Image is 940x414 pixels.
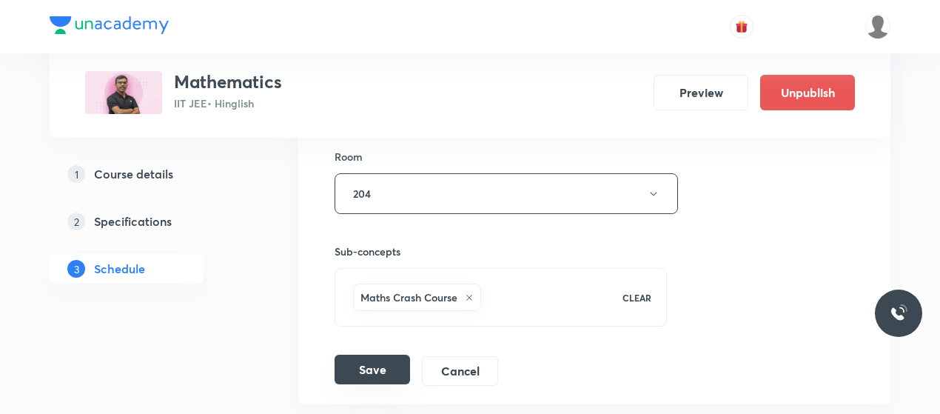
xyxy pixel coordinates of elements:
[67,165,85,183] p: 1
[335,244,667,259] h6: Sub-concepts
[335,173,678,214] button: 204
[335,355,410,384] button: Save
[622,291,651,304] p: CLEAR
[890,304,907,322] img: ttu
[422,356,498,386] button: Cancel
[50,16,169,38] a: Company Logo
[654,75,748,110] button: Preview
[94,260,145,278] h5: Schedule
[865,14,890,39] img: Dhirendra singh
[85,71,162,114] img: BD595884-CC48-49D5-97BD-2CD8AD882908_plus.png
[360,290,457,305] h6: Maths Crash Course
[94,213,172,230] h5: Specifications
[174,71,282,93] h3: Mathematics
[67,213,85,230] p: 2
[760,75,855,110] button: Unpublish
[50,16,169,34] img: Company Logo
[730,15,753,39] button: avatar
[94,165,173,183] h5: Course details
[67,260,85,278] p: 3
[335,149,363,164] h6: Room
[50,159,251,189] a: 1Course details
[174,96,282,111] p: IIT JEE • Hinglish
[50,207,251,236] a: 2Specifications
[735,20,748,33] img: avatar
